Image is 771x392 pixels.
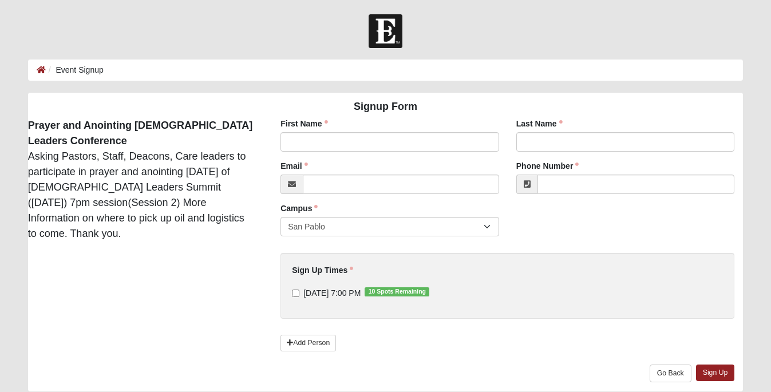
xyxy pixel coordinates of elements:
a: Add Person [280,335,336,351]
label: Phone Number [516,160,579,172]
span: [DATE] 7:00 PM [303,288,361,298]
label: Last Name [516,118,563,129]
div: Asking Pastors, Staff, Deacons, Care leaders to participate in prayer and anointing [DATE] of [DE... [19,118,264,241]
span: 10 Spots Remaining [365,287,429,296]
strong: Prayer and Anointing [DEMOGRAPHIC_DATA] Leaders Conference [28,120,253,146]
li: Event Signup [46,64,104,76]
h4: Signup Form [28,101,744,113]
input: [DATE] 7:00 PM10 Spots Remaining [292,290,299,297]
label: Email [280,160,307,172]
label: Campus [280,203,318,214]
a: Go Back [650,365,691,382]
a: Sign Up [696,365,735,381]
img: Church of Eleven22 Logo [369,14,402,48]
label: Sign Up Times [292,264,353,276]
label: First Name [280,118,327,129]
